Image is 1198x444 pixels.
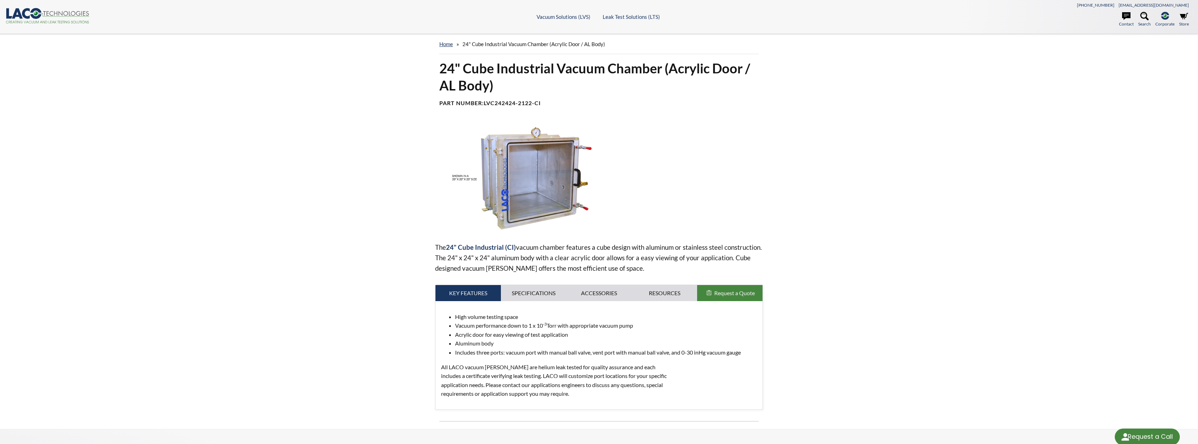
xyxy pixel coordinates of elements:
[566,285,632,301] a: Accessories
[1155,21,1175,27] span: Corporate
[435,285,501,301] a: Key Features
[446,243,516,251] strong: 24" Cube Industrial (CI)
[455,312,757,321] li: High volume testing space
[441,363,675,398] p: All LACO vacuum [PERSON_NAME] are helium leak tested for quality assurance and each includes a ce...
[455,321,757,330] li: Vacuum performance down to 1 x 10 Torr with appropriate vacuum pump
[455,330,757,339] li: Acrylic door for easy viewing of test application
[455,348,757,357] li: Includes three ports: vacuum port with manual ball valve, vent port with manual ball valve, and 0...
[1119,12,1134,27] a: Contact
[439,60,759,94] h1: 24" Cube Industrial Vacuum Chamber (Acrylic Door / AL Body)
[435,124,626,231] img: LVC242424-2122-CI Front View
[714,290,755,296] span: Request a Quote
[603,14,660,20] a: Leak Test Solutions (LTS)
[462,41,605,47] span: 24" Cube Industrial Vacuum Chamber (Acrylic Door / AL Body)
[632,285,697,301] a: Resources
[1119,2,1189,8] a: [EMAIL_ADDRESS][DOMAIN_NAME]
[543,321,547,327] sup: -3
[1077,2,1114,8] a: [PHONE_NUMBER]
[455,339,757,348] li: Aluminum body
[484,100,541,106] b: LVC242424-2122-CI
[1179,12,1189,27] a: Store
[439,34,759,54] div: »
[697,285,763,301] button: Request a Quote
[1120,431,1131,443] img: round button
[439,100,759,107] h4: Part Number:
[435,242,763,274] p: The vacuum chamber features a cube design with aluminum or stainless steel construction. The 24" ...
[1138,12,1151,27] a: Search
[537,14,590,20] a: Vacuum Solutions (LVS)
[501,285,566,301] a: Specifications
[439,41,453,47] a: home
